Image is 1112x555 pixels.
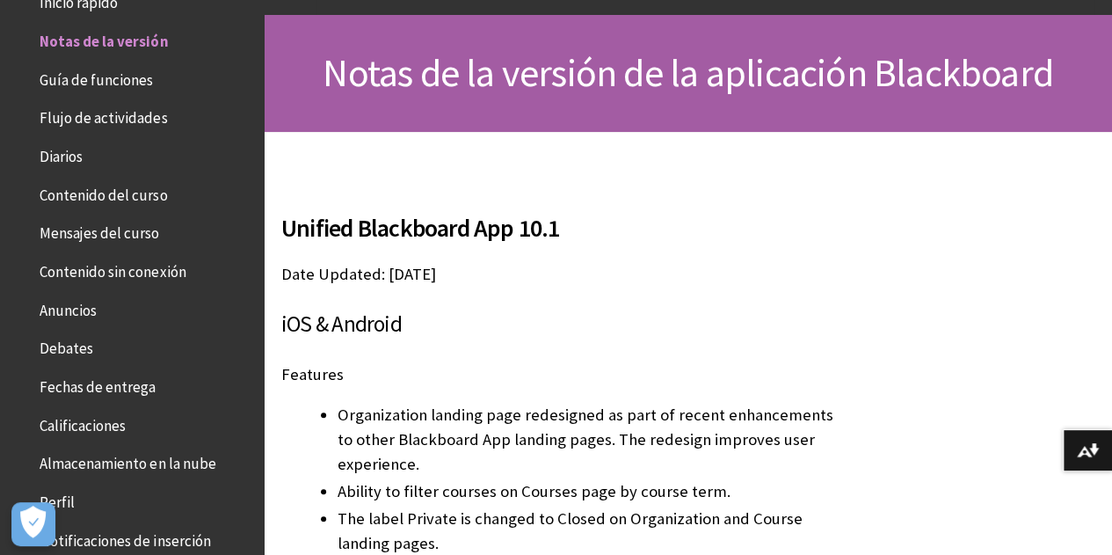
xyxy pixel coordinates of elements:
span: Anuncios [40,296,97,319]
h3: iOS & Android [281,308,834,341]
span: Fechas de entrega [40,372,156,396]
span: Almacenamiento en la nube [40,449,215,473]
span: Calificaciones [40,411,126,435]
span: Notificaciones de inserción [40,526,210,550]
span: Diarios [40,142,83,165]
span: Mensajes del curso [40,219,159,243]
button: Abrir preferencias [11,502,55,546]
span: Perfil [40,487,75,511]
span: Guía de funciones [40,65,153,89]
h2: Unified Blackboard App 10.1 [281,188,834,246]
li: Ability to filter courses on Courses page by course term. [338,479,834,504]
p: Features [281,363,834,386]
p: Date Updated: [DATE] [281,263,834,286]
span: Notas de la versión [40,26,168,50]
span: Contenido del curso [40,180,167,204]
span: Flujo de actividades [40,104,167,128]
span: Contenido sin conexión [40,257,185,281]
span: Debates [40,334,93,358]
span: Notas de la versión de la aplicación Blackboard [323,48,1052,97]
li: Organization landing page redesigned as part of recent enhancements to other Blackboard App landi... [338,403,834,477]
